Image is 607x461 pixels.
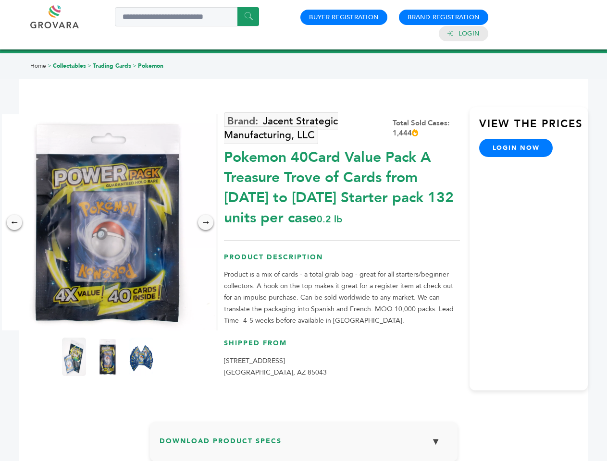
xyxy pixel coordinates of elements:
img: Pokemon 40-Card Value Pack – A Treasure Trove of Cards from 1996 to 2024 - Starter pack! 132 unit... [129,338,153,376]
h3: Product Description [224,253,460,269]
p: Product is a mix of cards - a total grab bag - great for all starters/beginner collectors. A hook... [224,269,460,327]
span: 0.2 lb [317,213,342,226]
a: Buyer Registration [309,13,379,22]
div: Total Sold Cases: 1,444 [393,118,460,138]
div: Pokemon 40Card Value Pack A Treasure Trove of Cards from [DATE] to [DATE] Starter pack 132 units ... [224,143,460,228]
div: ← [7,215,22,230]
span: > [48,62,51,70]
h3: Download Product Specs [160,431,448,459]
a: Collectables [53,62,86,70]
span: > [87,62,91,70]
button: ▼ [424,431,448,452]
a: login now [479,139,553,157]
p: [STREET_ADDRESS] [GEOGRAPHIC_DATA], AZ 85043 [224,355,460,378]
a: Home [30,62,46,70]
h3: Shipped From [224,339,460,355]
h3: View the Prices [479,117,588,139]
a: Trading Cards [93,62,131,70]
a: Pokemon [138,62,163,70]
a: Brand Registration [408,13,480,22]
img: Pokemon 40-Card Value Pack – A Treasure Trove of Cards from 1996 to 2024 - Starter pack! 132 unit... [96,338,120,376]
a: Login [458,29,480,38]
div: → [198,215,213,230]
img: Pokemon 40-Card Value Pack – A Treasure Trove of Cards from 1996 to 2024 - Starter pack! 132 unit... [62,338,86,376]
a: Jacent Strategic Manufacturing, LLC [224,112,338,144]
span: > [133,62,136,70]
input: Search a product or brand... [115,7,259,26]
